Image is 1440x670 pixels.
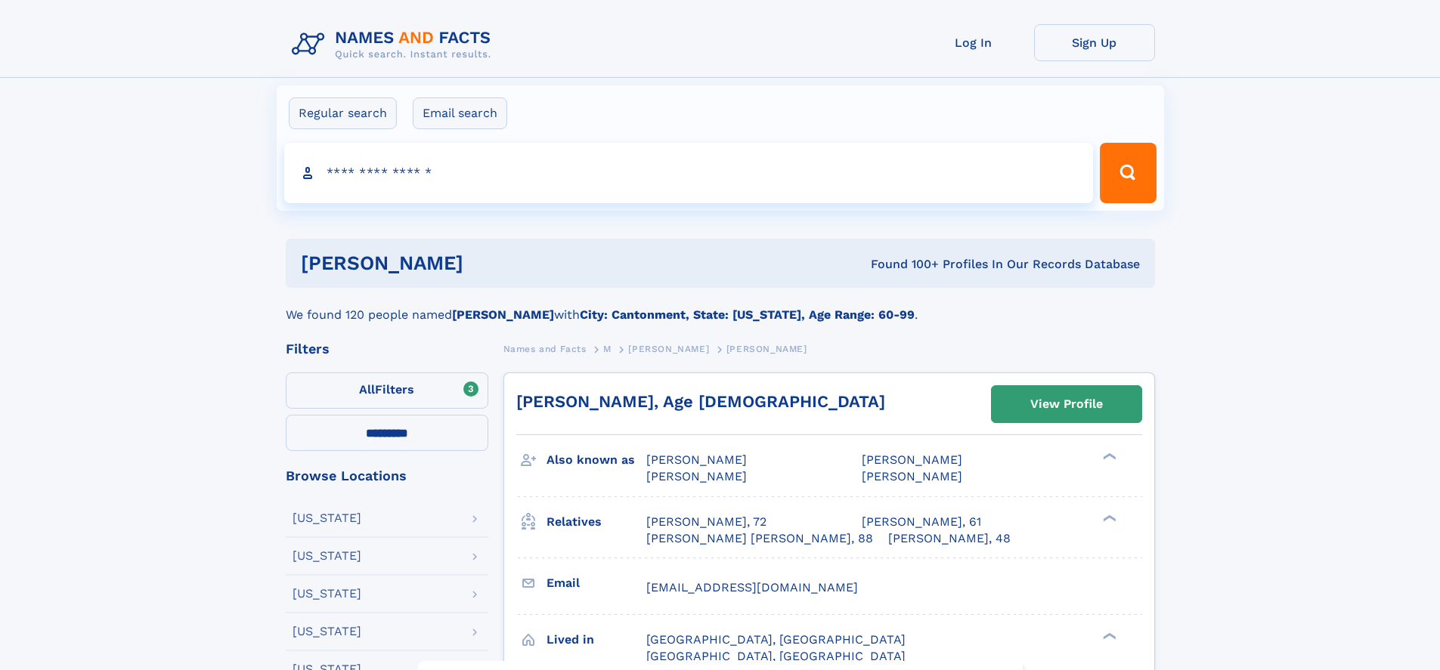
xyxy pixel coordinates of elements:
[547,570,646,596] h3: Email
[726,344,807,354] span: [PERSON_NAME]
[603,339,612,358] a: M
[862,452,962,467] span: [PERSON_NAME]
[286,469,488,483] div: Browse Locations
[413,97,507,129] label: Email search
[1099,452,1117,462] div: ❯
[286,288,1155,324] div: We found 120 people named with .
[646,452,747,467] span: [PERSON_NAME]
[289,97,397,129] label: Regular search
[286,372,488,409] label: Filters
[628,344,709,354] span: [PERSON_NAME]
[301,254,667,273] h1: [PERSON_NAME]
[1099,513,1117,523] div: ❯
[580,307,915,322] b: City: Cantonment, State: [US_STATE], Age Range: 60-99
[359,382,375,397] span: All
[284,143,1094,203] input: search input
[862,469,962,483] span: [PERSON_NAME]
[1099,631,1117,641] div: ❯
[293,588,361,600] div: [US_STATE]
[286,342,488,356] div: Filters
[503,339,587,358] a: Names and Facts
[1100,143,1156,203] button: Search Button
[992,386,1141,422] a: View Profile
[1030,387,1103,421] div: View Profile
[628,339,709,358] a: [PERSON_NAME]
[667,256,1140,273] div: Found 100+ Profiles In Our Records Database
[913,24,1034,61] a: Log In
[646,632,906,647] span: [GEOGRAPHIC_DATA], [GEOGRAPHIC_DATA]
[547,509,646,535] h3: Relatives
[646,514,766,530] a: [PERSON_NAME], 72
[452,307,554,322] b: [PERSON_NAME]
[547,447,646,473] h3: Also known as
[646,469,747,483] span: [PERSON_NAME]
[293,550,361,562] div: [US_STATE]
[516,392,885,411] a: [PERSON_NAME], Age [DEMOGRAPHIC_DATA]
[286,24,503,65] img: Logo Names and Facts
[293,625,361,638] div: [US_STATE]
[646,649,906,663] span: [GEOGRAPHIC_DATA], [GEOGRAPHIC_DATA]
[862,514,981,530] a: [PERSON_NAME], 61
[646,580,858,594] span: [EMAIL_ADDRESS][DOMAIN_NAME]
[646,530,873,547] a: [PERSON_NAME] [PERSON_NAME], 88
[293,512,361,524] div: [US_STATE]
[1034,24,1155,61] a: Sign Up
[888,530,1011,547] a: [PERSON_NAME], 48
[603,344,612,354] span: M
[547,627,646,653] h3: Lived in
